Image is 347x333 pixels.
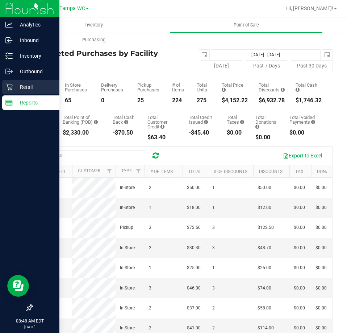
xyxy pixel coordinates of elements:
[5,37,13,44] inline-svg: Inbound
[59,5,85,12] span: Tampa WC
[120,224,133,231] span: Pickup
[133,165,145,177] a: Filter
[149,204,151,211] span: 1
[101,83,126,92] div: Delivery Purchases
[258,305,271,312] span: $58.00
[315,184,327,191] span: $0.00
[201,60,242,71] button: [DATE]
[172,98,186,103] div: 224
[72,37,115,43] span: Purchasing
[246,60,288,71] button: Past 7 Days
[187,325,201,332] span: $41.00
[38,150,146,161] input: Search...
[5,99,13,106] inline-svg: Reports
[7,275,29,297] iframe: Resource center
[204,120,208,124] i: Sum of all account credit issued for all refunds from returned purchases in the date range.
[13,67,56,76] p: Outbound
[187,184,201,191] span: $50.00
[315,204,327,211] span: $0.00
[294,244,305,251] span: $0.00
[5,83,13,91] inline-svg: Retail
[149,184,151,191] span: 2
[137,83,161,92] div: Pickup Purchases
[294,285,305,292] span: $0.00
[289,115,322,124] div: Total Voided Payments
[65,98,90,103] div: 65
[120,305,135,312] span: In-Store
[289,130,322,136] div: $0.00
[120,325,135,332] span: In-Store
[189,130,216,136] div: -$45.40
[294,305,305,312] span: $0.00
[150,169,173,174] a: # of Items
[197,83,211,92] div: Total Units
[315,224,327,231] span: $0.00
[258,325,274,332] span: $114.00
[224,22,269,28] span: Point of Sale
[227,130,244,136] div: $0.00
[121,168,132,173] a: Type
[212,305,215,312] span: 2
[13,98,56,107] p: Reports
[149,325,151,332] span: 2
[227,115,244,124] div: Total Taxes
[286,5,333,11] span: Hi, [PERSON_NAME]!
[294,325,305,332] span: $0.00
[212,244,215,251] span: 3
[120,264,135,271] span: In-Store
[5,21,13,28] inline-svg: Analytics
[259,98,285,103] div: $6,932.78
[187,244,201,251] span: $30.30
[258,204,271,211] span: $12.00
[149,285,151,292] span: 3
[294,204,305,211] span: $0.00
[13,20,56,29] p: Analytics
[63,115,102,124] div: Total Point of Banking (POB)
[315,285,327,292] span: $0.00
[113,115,137,124] div: Total Cash Back
[317,169,338,174] a: Donation
[212,264,215,271] span: 1
[278,149,327,162] button: Export to Excel
[149,305,151,312] span: 2
[75,22,113,28] span: Inventory
[17,17,170,33] a: Inventory
[3,318,56,324] p: 08:48 AM EDT
[120,204,135,211] span: In-Store
[170,17,322,33] a: Point of Sale
[294,264,305,271] span: $0.00
[197,98,211,103] div: 275
[63,130,102,136] div: $2,330.00
[295,169,304,174] a: Tax
[222,87,226,92] i: Sum of the total prices of all purchases in the date range.
[187,204,201,211] span: $18.00
[258,264,271,271] span: $25.00
[17,32,170,48] a: Purchasing
[188,169,201,174] a: Total
[212,224,215,231] span: 3
[65,83,90,92] div: In Store Purchases
[101,98,126,103] div: 0
[212,184,215,191] span: 1
[258,244,271,251] span: $48.70
[255,124,259,129] i: Sum of all round-up-to-next-dollar total price adjustments for all purchases in the date range.
[296,98,322,103] div: $1,746.32
[149,244,151,251] span: 2
[187,264,201,271] span: $25.00
[315,305,327,312] span: $0.00
[258,184,271,191] span: $50.00
[240,120,244,124] i: Sum of the total taxes for all purchases in the date range.
[137,98,161,103] div: 25
[147,115,178,129] div: Total Customer Credit
[296,83,322,92] div: Total Cash
[212,204,215,211] span: 1
[296,87,300,92] i: Sum of the successful, non-voided cash payment transactions for all purchases in the date range. ...
[222,83,248,92] div: Total Price
[160,124,164,129] i: Sum of the successful, non-voided payments using account credit for all purchases in the date range.
[187,285,201,292] span: $46.00
[212,325,215,332] span: 2
[258,285,271,292] span: $74.00
[113,130,137,136] div: -$70.50
[291,60,333,71] button: Past 30 Days
[13,52,56,60] p: Inventory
